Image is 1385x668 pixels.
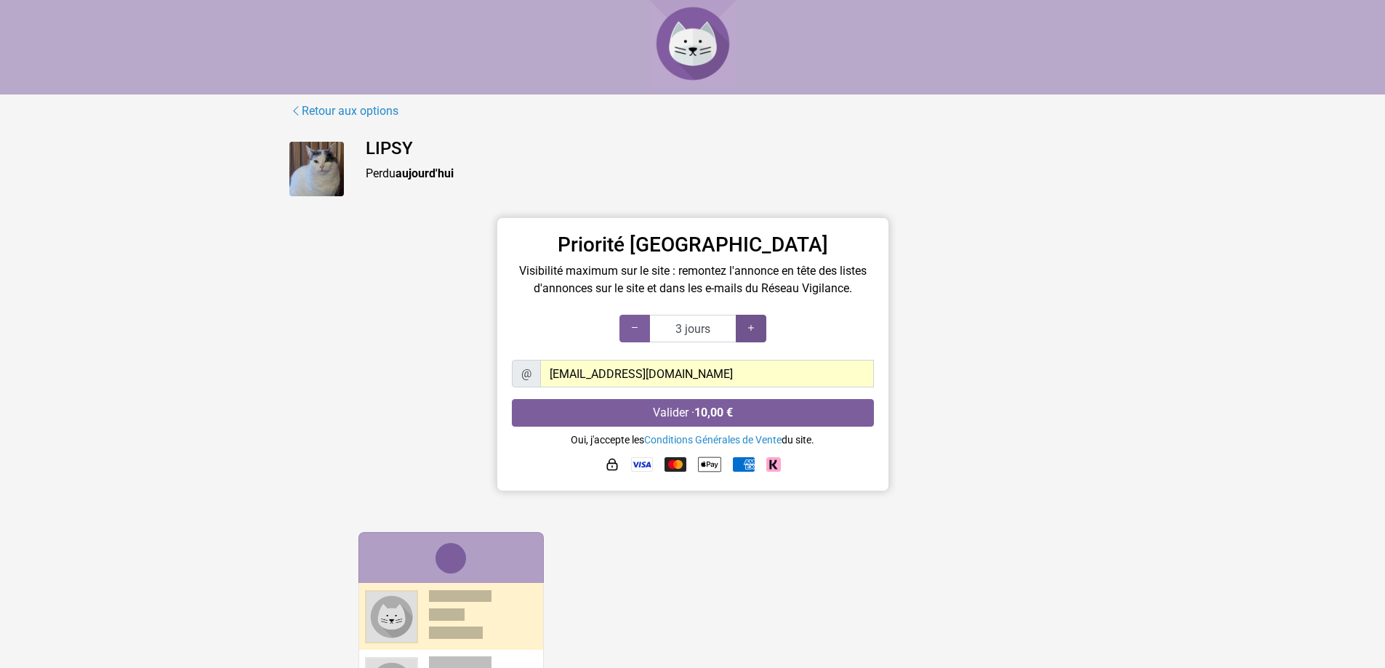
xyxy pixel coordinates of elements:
input: Adresse e-mail [540,360,874,387]
a: Retour aux options [289,102,399,121]
img: Mastercard [665,457,686,472]
img: American Express [733,457,755,472]
h4: LIPSY [366,138,1096,159]
strong: aujourd'hui [396,166,454,180]
img: Klarna [766,457,781,472]
button: Valider ·10,00 € [512,399,874,427]
img: Apple Pay [698,453,721,476]
img: Visa [631,457,653,472]
small: Oui, j'accepte les du site. [571,434,814,446]
a: Conditions Générales de Vente [644,434,782,446]
h3: Priorité [GEOGRAPHIC_DATA] [512,233,874,257]
img: HTTPS : paiement sécurisé [605,457,619,472]
span: @ [512,360,541,387]
p: Perdu [366,165,1096,182]
strong: 10,00 € [694,406,733,419]
p: Visibilité maximum sur le site : remontez l'annonce en tête des listes d'annonces sur le site et ... [512,262,874,297]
